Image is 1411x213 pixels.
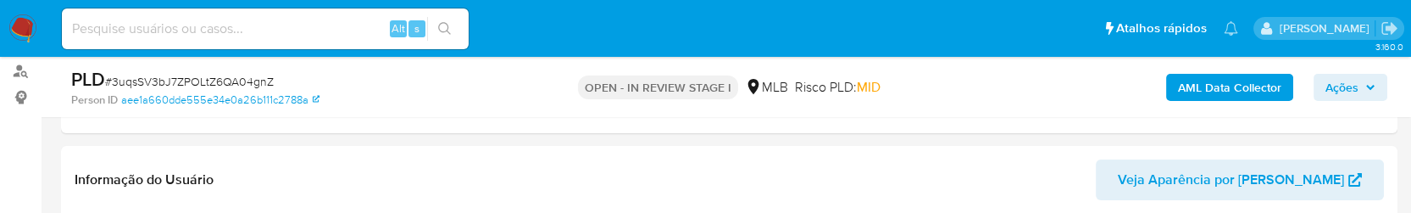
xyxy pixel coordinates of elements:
[857,77,880,97] span: MID
[1380,20,1398,37] a: Sair
[121,92,319,108] a: aee1a660dde555e34e0a26b111c2788a
[105,73,274,90] span: # 3uqsSV3bJ7ZPOLtZ6QA04gnZ
[392,20,405,36] span: Alt
[1118,160,1344,200] span: Veja Aparência por [PERSON_NAME]
[745,78,788,97] div: MLB
[1166,74,1293,101] button: AML Data Collector
[427,17,462,41] button: search-icon
[1096,160,1384,200] button: Veja Aparência por [PERSON_NAME]
[1224,21,1238,36] a: Notificações
[71,65,105,92] b: PLD
[414,20,419,36] span: s
[75,171,214,188] h1: Informação do Usuário
[1314,74,1387,101] button: Ações
[1279,20,1375,36] p: alessandra.barbosa@mercadopago.com
[1375,40,1403,53] span: 3.160.0
[1116,20,1207,37] span: Atalhos rápidos
[578,76,738,99] p: OPEN - IN REVIEW STAGE I
[1178,74,1281,101] b: AML Data Collector
[71,92,118,108] b: Person ID
[62,18,469,40] input: Pesquise usuários ou casos...
[795,78,880,97] span: Risco PLD:
[1325,74,1358,101] span: Ações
